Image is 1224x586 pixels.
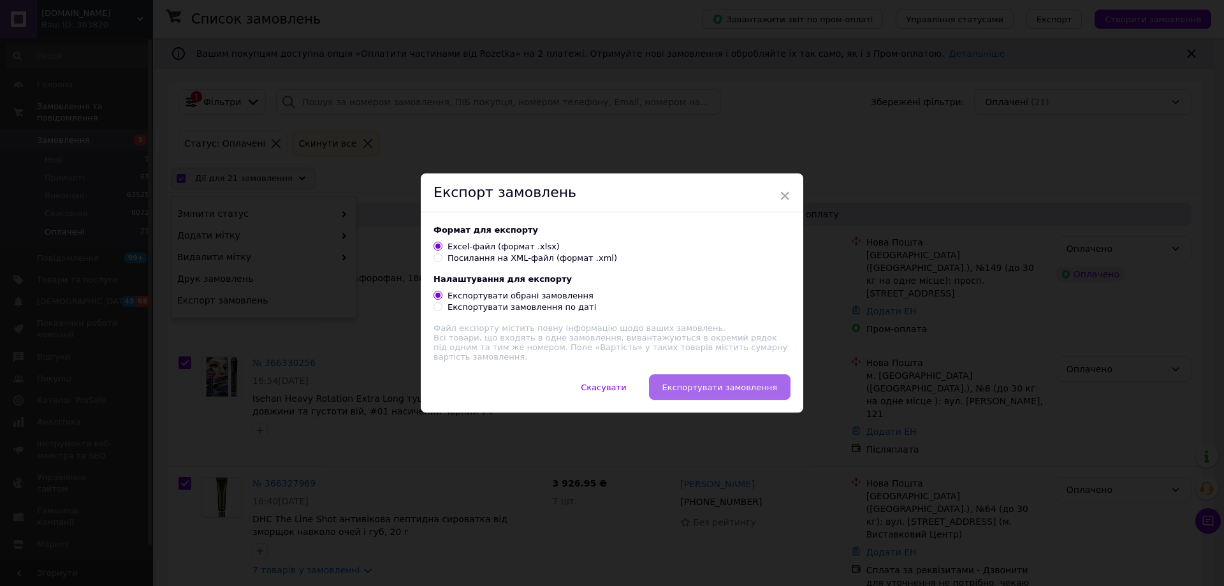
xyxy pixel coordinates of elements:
div: Всі товари, що входять в одне замовлення, вивантажуються в окремий рядок під одним та тим же номе... [433,323,790,362]
div: Посилання на XML-файл (формат .xml) [448,253,617,264]
span: Експортувати замовлення [662,383,777,392]
div: Файл експорту містить повну інформацію щодо ваших замовлень. [433,323,790,333]
span: × [779,185,790,207]
span: Скасувати [581,383,626,392]
div: Налаштування для експорту [433,274,790,284]
div: Експортувати замовлення по даті [448,302,596,313]
button: Скасувати [567,374,639,400]
div: Експорт замовлень [421,173,803,212]
div: Експортувати обрані замовлення [448,290,594,302]
div: Формат для експорту [433,225,790,235]
button: Експортувати замовлення [649,374,790,400]
div: Excel-файл (формат .xlsx) [448,241,560,253]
